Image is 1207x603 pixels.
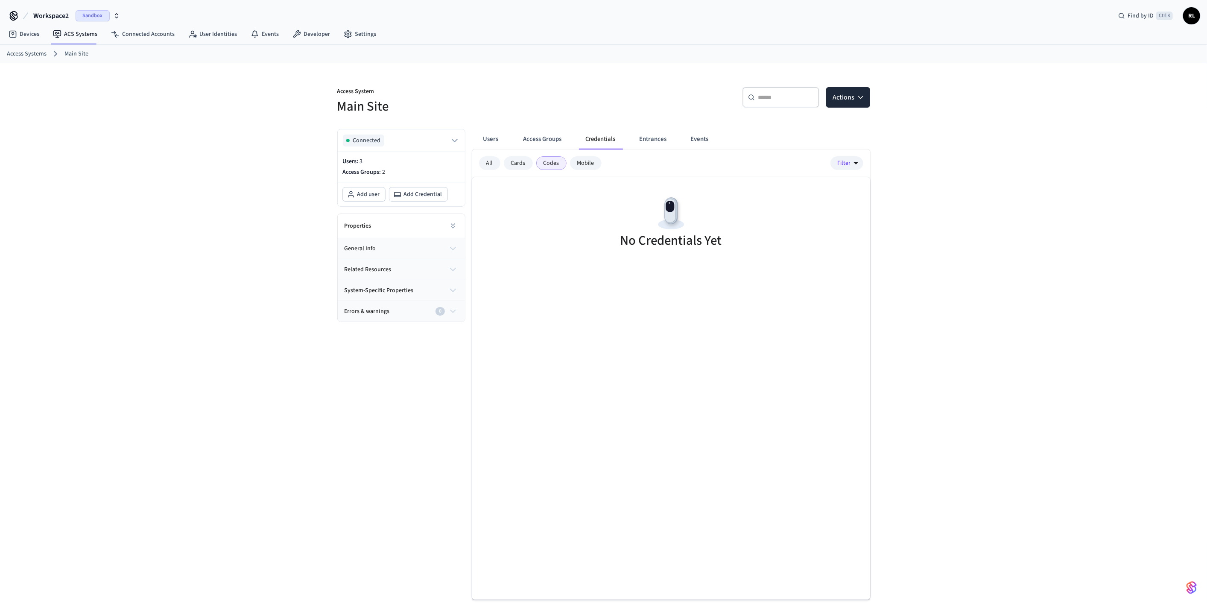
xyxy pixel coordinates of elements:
[435,307,445,316] div: 0
[345,222,371,230] h2: Properties
[479,156,500,170] div: All
[504,156,533,170] div: Cards
[1184,8,1199,23] span: RL
[1128,12,1154,20] span: Find by ID
[383,168,386,176] span: 2
[33,11,69,21] span: Workspace2
[338,280,465,301] button: system-specific properties
[1187,581,1197,594] img: SeamLogoGradient.69752ec5.svg
[244,26,286,42] a: Events
[64,50,88,59] a: Main Site
[338,301,465,322] button: Errors & warnings0
[1183,7,1200,24] button: RL
[337,98,599,115] h5: Main Site
[404,190,442,199] span: Add Credential
[343,187,385,201] button: Add user
[353,136,381,145] span: Connected
[826,87,870,108] button: Actions
[517,129,569,149] button: Access Groups
[104,26,181,42] a: Connected Accounts
[345,307,390,316] span: Errors & warnings
[570,156,602,170] div: Mobile
[7,50,47,59] a: Access Systems
[46,26,104,42] a: ACS Systems
[338,238,465,259] button: general info
[345,265,392,274] span: related resources
[830,156,863,170] button: Filter
[357,190,380,199] span: Add user
[345,244,376,253] span: general info
[181,26,244,42] a: User Identities
[2,26,46,42] a: Devices
[360,157,363,166] span: 3
[579,129,622,149] button: Credentials
[337,26,383,42] a: Settings
[343,168,460,177] p: Access Groups:
[286,26,337,42] a: Developer
[684,129,716,149] button: Events
[389,187,447,201] button: Add Credential
[536,156,567,170] div: Codes
[476,129,506,149] button: Users
[343,157,460,166] p: Users:
[652,194,690,233] img: Devices Empty State
[76,10,110,21] span: Sandbox
[338,259,465,280] button: related resources
[620,232,722,249] h5: No Credentials Yet
[633,129,674,149] button: Entrances
[1156,12,1173,20] span: Ctrl K
[343,135,460,146] button: Connected
[337,87,599,98] p: Access System
[345,286,414,295] span: system-specific properties
[1111,8,1180,23] div: Find by IDCtrl K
